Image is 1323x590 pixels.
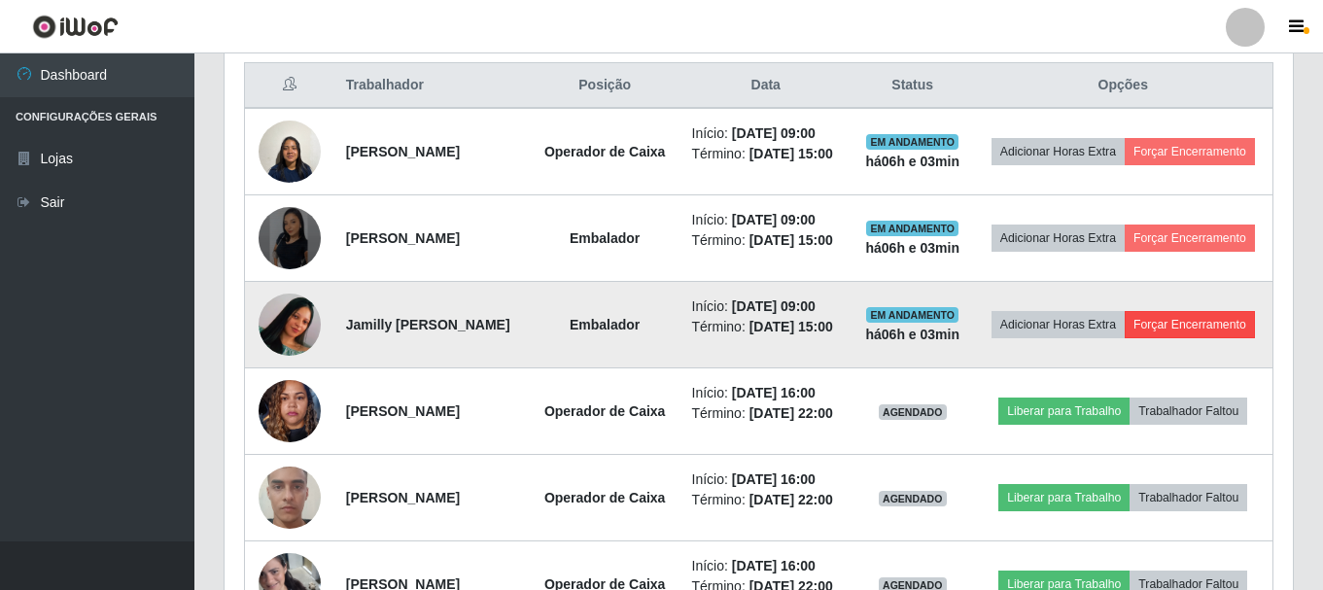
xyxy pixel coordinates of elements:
[346,317,510,332] strong: Jamilly [PERSON_NAME]
[879,404,947,420] span: AGENDADO
[692,144,840,164] li: Término:
[530,63,680,109] th: Posição
[692,296,840,317] li: Início:
[852,63,974,109] th: Status
[692,230,840,251] li: Término:
[692,210,840,230] li: Início:
[865,327,959,342] strong: há 06 h e 03 min
[749,232,833,248] time: [DATE] 15:00
[879,491,947,506] span: AGENDADO
[692,317,840,337] li: Término:
[570,230,640,246] strong: Embalador
[732,212,816,227] time: [DATE] 09:00
[570,317,640,332] strong: Embalador
[544,403,666,419] strong: Operador de Caixa
[544,490,666,505] strong: Operador de Caixa
[692,123,840,144] li: Início:
[732,471,816,487] time: [DATE] 16:00
[998,398,1130,425] button: Liberar para Trabalho
[680,63,852,109] th: Data
[692,490,840,510] li: Término:
[732,298,816,314] time: [DATE] 09:00
[32,15,119,39] img: CoreUI Logo
[1125,225,1255,252] button: Forçar Encerramento
[1130,398,1247,425] button: Trabalhador Faltou
[692,469,840,490] li: Início:
[974,63,1273,109] th: Opções
[992,138,1125,165] button: Adicionar Horas Extra
[259,369,321,452] img: 1734465947432.jpeg
[998,484,1130,511] button: Liberar para Trabalho
[732,558,816,573] time: [DATE] 16:00
[334,63,530,109] th: Trabalhador
[865,240,959,256] strong: há 06 h e 03 min
[346,144,460,159] strong: [PERSON_NAME]
[1125,311,1255,338] button: Forçar Encerramento
[259,207,321,269] img: 1753889006252.jpeg
[346,230,460,246] strong: [PERSON_NAME]
[259,110,321,192] img: 1752717183339.jpeg
[992,311,1125,338] button: Adicionar Horas Extra
[749,146,833,161] time: [DATE] 15:00
[692,403,840,424] li: Término:
[1125,138,1255,165] button: Forçar Encerramento
[749,319,833,334] time: [DATE] 15:00
[732,125,816,141] time: [DATE] 09:00
[692,556,840,576] li: Início:
[692,383,840,403] li: Início:
[866,221,958,236] span: EM ANDAMENTO
[865,154,959,169] strong: há 06 h e 03 min
[749,405,833,421] time: [DATE] 22:00
[749,492,833,507] time: [DATE] 22:00
[259,256,321,394] img: 1699121577168.jpeg
[732,385,816,400] time: [DATE] 16:00
[346,403,460,419] strong: [PERSON_NAME]
[866,307,958,323] span: EM ANDAMENTO
[992,225,1125,252] button: Adicionar Horas Extra
[1130,484,1247,511] button: Trabalhador Faltou
[544,144,666,159] strong: Operador de Caixa
[346,490,460,505] strong: [PERSON_NAME]
[866,134,958,150] span: EM ANDAMENTO
[259,442,321,553] img: 1737053662969.jpeg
